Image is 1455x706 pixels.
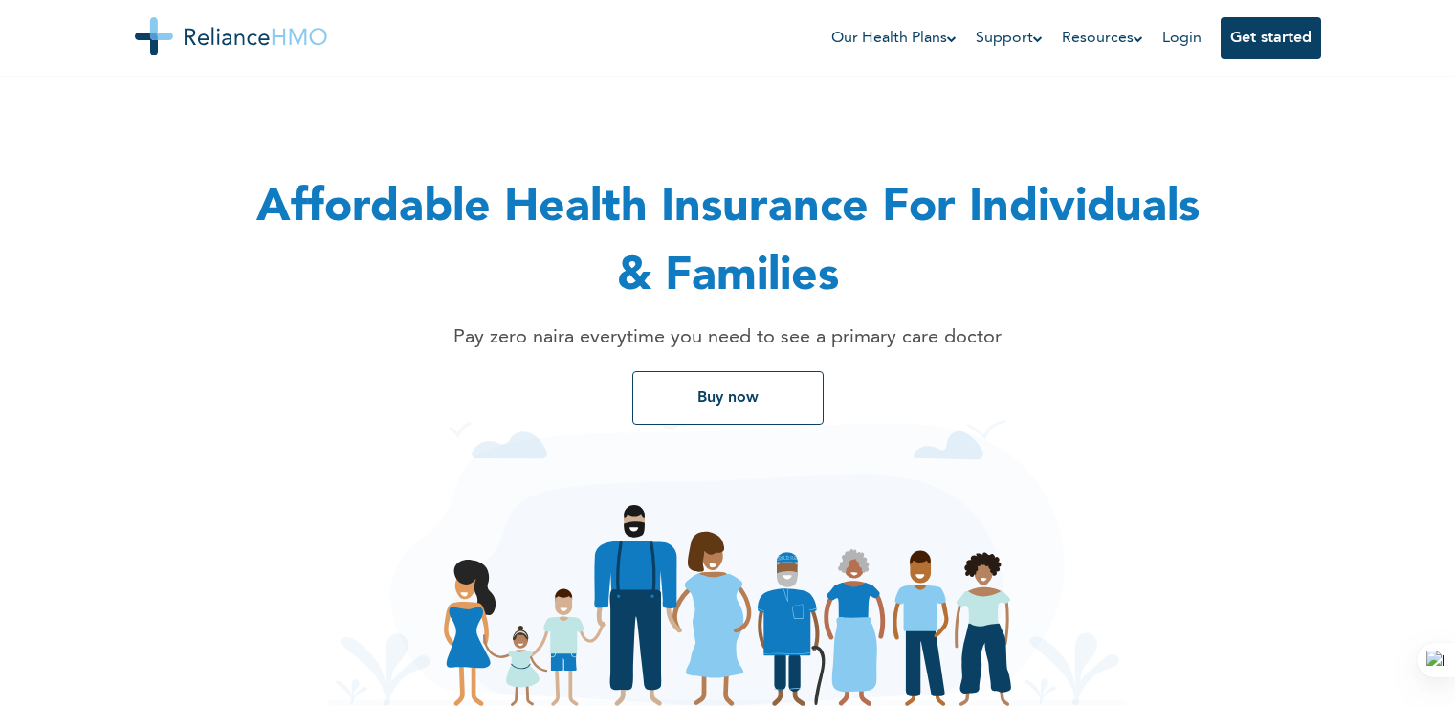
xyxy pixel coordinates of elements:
[632,371,824,425] button: Buy now
[250,174,1206,312] h1: Affordable Health Insurance For Individuals & Families
[1162,31,1201,46] a: Login
[1062,27,1143,50] a: Resources
[976,27,1043,50] a: Support
[831,27,957,50] a: Our Health Plans
[298,323,1158,352] p: Pay zero naira everytime you need to see a primary care doctor
[1221,17,1321,59] button: Get started
[135,17,327,55] img: Reliance HMO's Logo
